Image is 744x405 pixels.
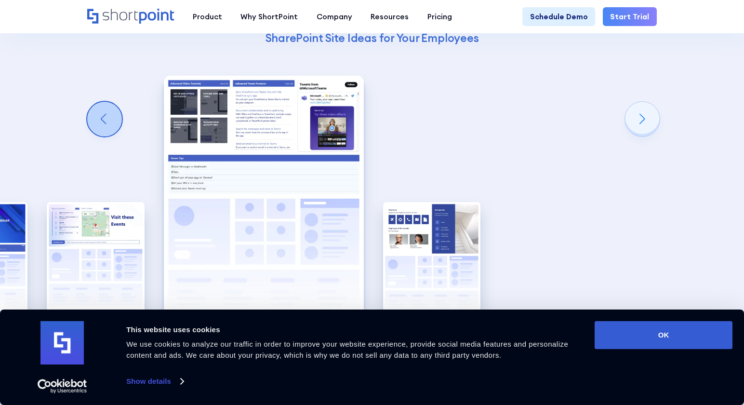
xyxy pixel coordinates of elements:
[361,7,418,26] a: Resources
[126,324,573,336] div: This website uses cookies
[87,102,122,136] div: Previous slide
[571,293,744,405] iframe: Chat Widget
[183,7,231,26] a: Product
[427,11,452,22] div: Pricing
[522,7,595,26] a: Schedule Demo
[126,340,568,359] span: We use cookies to analyze our traffic in order to improve your website experience, provide social...
[383,202,480,322] img: HR SharePoint site example for documents
[231,7,307,26] a: Why ShortPoint
[418,7,462,26] a: Pricing
[87,9,173,25] a: Home
[240,11,298,22] div: Why ShortPoint
[383,202,480,322] div: 5 / 5
[47,202,144,322] img: Internal SharePoint site example for company policy
[317,11,352,22] div: Company
[371,11,409,22] div: Resources
[603,7,657,26] a: Start Trial
[163,31,582,45] h4: SharePoint Site Ideas for Your Employees
[595,321,732,349] button: OK
[307,7,361,26] a: Company
[193,11,222,22] div: Product
[20,379,105,393] a: Usercentrics Cookiebot - opens in a new window
[164,76,364,322] img: SharePoint Communication site example for news
[47,202,144,322] div: 3 / 5
[625,102,660,136] div: Next slide
[126,374,183,389] a: Show details
[40,321,84,364] img: logo
[164,76,364,322] div: 4 / 5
